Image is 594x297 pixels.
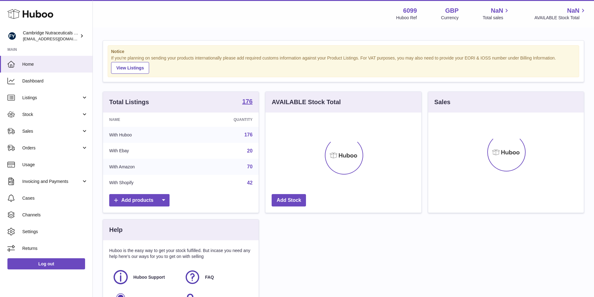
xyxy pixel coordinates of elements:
a: NaN AVAILABLE Stock Total [534,7,587,21]
div: Cambridge Nutraceuticals Ltd [23,30,79,42]
span: NaN [567,7,579,15]
h3: Sales [434,98,450,106]
a: Log out [7,258,85,269]
h3: Total Listings [109,98,149,106]
a: Huboo Support [112,269,178,286]
strong: 176 [242,98,252,104]
a: 42 [247,180,253,185]
span: Sales [22,128,81,134]
span: Usage [22,162,88,168]
strong: GBP [445,7,458,15]
th: Quantity [188,113,259,127]
span: FAQ [205,274,214,280]
span: Settings [22,229,88,235]
td: With Huboo [103,127,188,143]
span: [EMAIL_ADDRESS][DOMAIN_NAME] [23,36,91,41]
a: Add products [109,194,170,207]
a: FAQ [184,269,250,286]
span: Dashboard [22,78,88,84]
div: If you're planning on sending your products internationally please add required customs informati... [111,55,576,74]
a: 176 [244,132,253,137]
h3: AVAILABLE Stock Total [272,98,341,106]
div: Huboo Ref [396,15,417,21]
span: Stock [22,112,81,117]
a: 20 [247,148,253,153]
h3: Help [109,226,123,234]
td: With Shopify [103,175,188,191]
strong: Notice [111,49,576,55]
img: huboo@camnutra.com [7,31,17,41]
span: Orders [22,145,81,151]
div: Currency [441,15,459,21]
span: AVAILABLE Stock Total [534,15,587,21]
span: NaN [491,7,503,15]
p: Huboo is the easy way to get your stock fulfilled. But incase you need any help here's our ways f... [109,248,252,259]
a: NaN Total sales [483,7,510,21]
span: Invoicing and Payments [22,179,81,184]
td: With Ebay [103,143,188,159]
span: Huboo Support [133,274,165,280]
span: Returns [22,246,88,251]
th: Name [103,113,188,127]
span: Total sales [483,15,510,21]
a: Add Stock [272,194,306,207]
a: 70 [247,164,253,169]
span: Channels [22,212,88,218]
a: View Listings [111,62,149,74]
span: Home [22,61,88,67]
a: 176 [242,98,252,106]
strong: 6099 [403,7,417,15]
span: Cases [22,195,88,201]
span: Listings [22,95,81,101]
td: With Amazon [103,159,188,175]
